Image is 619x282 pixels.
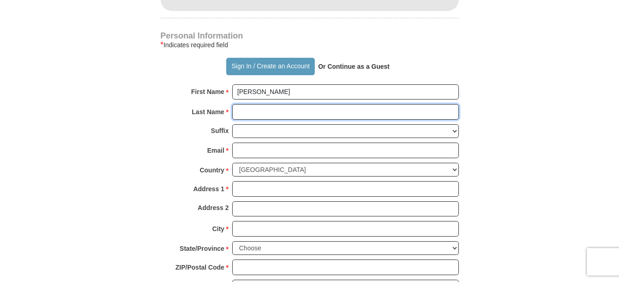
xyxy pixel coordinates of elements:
strong: Country [200,164,224,177]
strong: Last Name [192,105,224,118]
div: Indicates required field [161,39,459,50]
strong: Address 2 [198,201,229,214]
strong: Address 1 [193,182,224,195]
strong: ZIP/Postal Code [175,261,224,274]
strong: City [212,222,224,235]
strong: Email [207,144,224,157]
strong: Suffix [211,124,229,137]
strong: State/Province [180,242,224,255]
button: Sign In / Create an Account [226,58,315,75]
h4: Personal Information [161,32,459,39]
strong: Or Continue as a Guest [318,63,390,70]
strong: First Name [191,85,224,98]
